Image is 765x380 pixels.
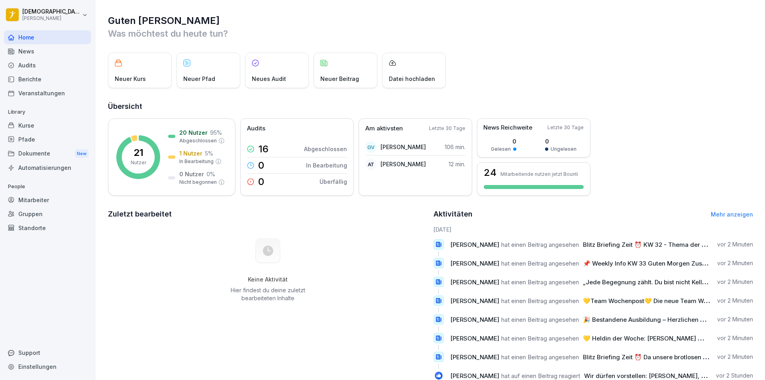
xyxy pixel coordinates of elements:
[501,372,580,380] span: hat auf einen Beitrag reagiert
[4,30,91,44] a: Home
[4,193,91,207] a: Mitarbeiter
[179,137,217,144] p: Abgeschlossen
[717,334,753,342] p: vor 2 Minuten
[433,225,753,234] h6: [DATE]
[429,125,465,132] p: Letzte 30 Tage
[210,128,222,137] p: 95 %
[365,124,403,133] p: Am aktivsten
[4,44,91,58] a: News
[450,372,499,380] span: [PERSON_NAME]
[179,179,217,186] p: Nicht begonnen
[4,72,91,86] a: Berichte
[183,75,215,83] p: Neuer Pfad
[22,16,80,21] p: [PERSON_NAME]
[4,221,91,235] a: Standorte
[484,168,496,177] h3: 24
[4,146,91,161] div: Dokumente
[4,118,91,132] a: Kurse
[501,353,579,361] span: hat einen Beitrag angesehen
[4,360,91,374] a: Einstellungen
[491,137,516,146] p: 0
[206,170,215,178] p: 0 %
[501,241,579,248] span: hat einen Beitrag angesehen
[108,101,753,112] h2: Übersicht
[433,209,473,220] h2: Aktivitäten
[4,106,91,118] p: Library
[320,75,359,83] p: Neuer Beitrag
[501,297,579,305] span: hat einen Beitrag angesehen
[450,278,499,286] span: [PERSON_NAME]
[4,86,91,100] a: Veranstaltungen
[365,142,377,153] div: GV
[108,14,753,27] h1: Guten [PERSON_NAME]
[483,123,532,132] p: News Reichweite
[108,209,428,220] h2: Zuletzt bearbeitet
[717,315,753,323] p: vor 2 Minuten
[258,144,269,154] p: 16
[75,149,88,158] div: New
[716,372,753,380] p: vor 2 Stunden
[108,27,753,40] p: Was möchtest du heute tun?
[450,241,499,248] span: [PERSON_NAME]
[450,353,499,361] span: [PERSON_NAME]
[4,180,91,193] p: People
[228,276,308,283] h5: Keine Aktivität
[501,278,579,286] span: hat einen Beitrag angesehen
[179,149,202,158] p: 1 Nutzer
[4,146,91,161] a: DokumenteNew
[258,161,264,170] p: 0
[131,159,146,166] p: Nutzer
[247,124,265,133] p: Audits
[450,297,499,305] span: [PERSON_NAME]
[258,177,264,187] p: 0
[450,260,499,267] span: [PERSON_NAME]
[4,207,91,221] a: Gruppen
[445,143,465,151] p: 106 min.
[179,128,208,137] p: 20 Nutzer
[501,335,579,342] span: hat einen Beitrag angesehen
[551,146,577,153] p: Ungelesen
[389,75,435,83] p: Datei hochladen
[501,316,579,323] span: hat einen Beitrag angesehen
[491,146,511,153] p: Gelesen
[717,297,753,305] p: vor 2 Minuten
[711,211,753,218] a: Mehr anzeigen
[252,75,286,83] p: Neues Audit
[4,132,91,146] a: Pfade
[449,160,465,168] p: 12 min.
[381,143,426,151] p: [PERSON_NAME]
[450,316,499,323] span: [PERSON_NAME]
[501,260,579,267] span: hat einen Beitrag angesehen
[717,240,753,248] p: vor 2 Minuten
[547,124,584,131] p: Letzte 30 Tage
[450,335,499,342] span: [PERSON_NAME]
[717,259,753,267] p: vor 2 Minuten
[115,75,146,83] p: Neuer Kurs
[179,170,204,178] p: 0 Nutzer
[4,58,91,72] a: Audits
[381,160,426,168] p: [PERSON_NAME]
[179,158,214,165] p: In Bearbeitung
[4,161,91,175] a: Automatisierungen
[228,286,308,302] p: Hier findest du deine zuletzt bearbeiteten Inhalte
[365,159,377,170] div: AT
[500,171,578,177] p: Mitarbeitende nutzen jetzt Bounti
[717,353,753,361] p: vor 2 Minuten
[205,149,213,158] p: 5 %
[306,161,347,169] p: In Bearbeitung
[320,177,347,186] p: Überfällig
[22,8,80,15] p: [DEMOGRAPHIC_DATA] Dill
[583,241,743,248] span: Blitz Briefing Zeit ⏰ KW 32 - Thema der Woche: Salate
